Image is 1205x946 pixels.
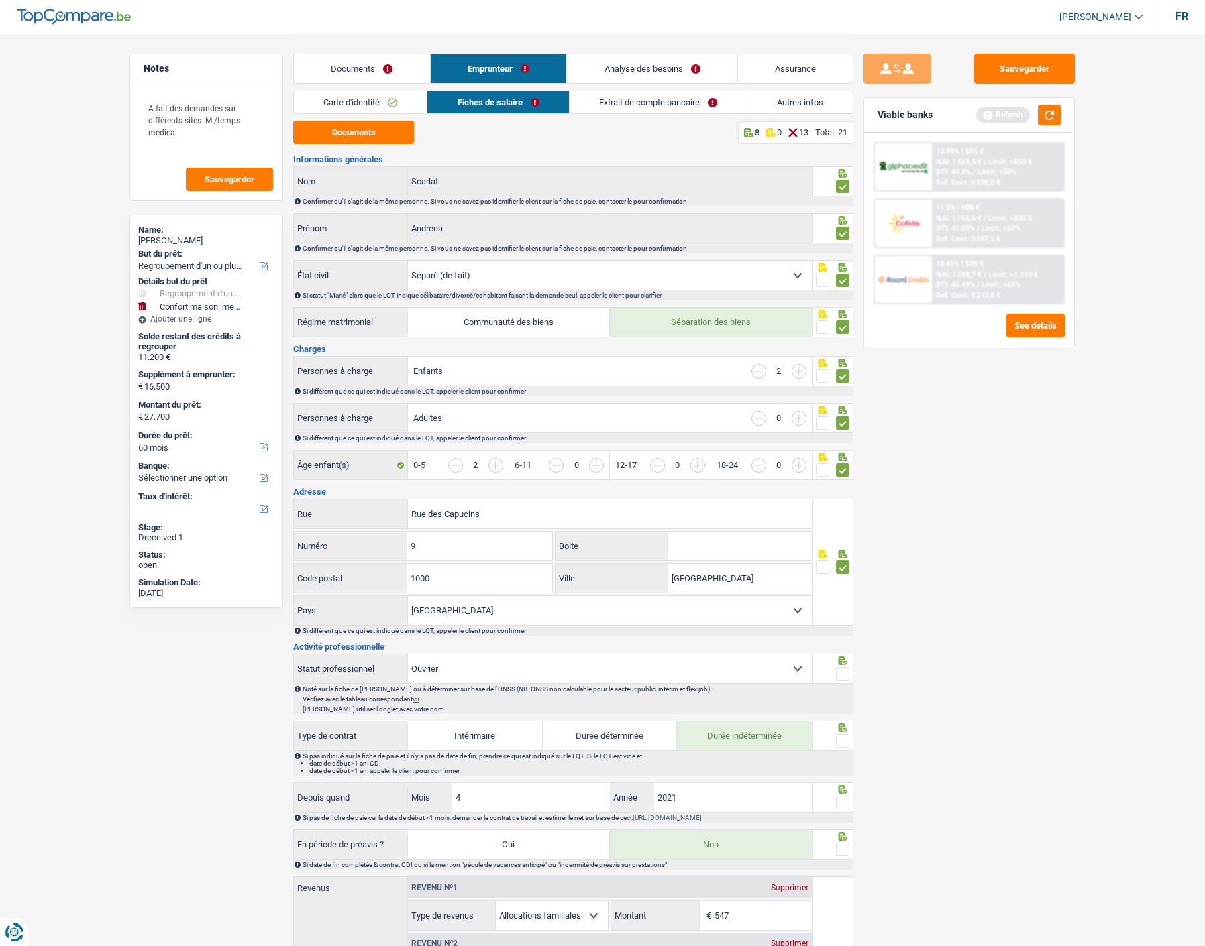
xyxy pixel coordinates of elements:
[988,270,1038,279] span: Limit: >1.193 €
[984,158,986,166] span: /
[303,695,852,703] p: Vérifiez avec le tableau correspondant .
[303,245,852,252] div: Confirmer qu'il s'agit de la même personne. Si vous ne savez pas identifier le client sur la fich...
[936,280,975,289] span: DTI: 48.49%
[567,54,737,83] a: Analyse des besoins
[982,280,1020,289] span: Limit: <65%
[294,451,408,479] label: Âge enfant(s)
[815,127,847,137] div: Total: 21
[1006,314,1065,337] button: See details
[294,877,407,892] label: Revenus
[138,550,274,560] div: Status:
[936,178,1000,187] div: Ref. Cost: 3 378,8 €
[470,461,482,469] div: 2
[936,259,984,268] div: 10.45% | 588 €
[408,830,610,859] label: Oui
[799,127,808,137] p: 13
[303,685,852,693] p: Noté sur la fiche de [PERSON_NAME] ou à déterminer sur base de l'ONSS (NB. ONSS non calculable po...
[936,291,1000,300] div: Ref. Cost: 3 213,8 €
[294,499,408,528] label: Rue
[294,214,408,243] label: Prénom
[309,760,852,767] li: date de début >1 an: CDI
[408,308,610,337] label: Communauté des biens
[294,167,408,196] label: Nom
[408,901,496,930] label: Type de revenus
[408,783,452,812] label: Mois
[755,127,759,137] p: 8
[294,91,427,113] a: Carte d'identité
[878,211,928,235] img: Cofidis
[700,901,715,930] span: €
[138,588,274,599] div: [DATE]
[144,63,269,74] h5: Notes
[878,109,933,121] div: Viable banks
[303,292,852,299] div: Si statut "Marié" alors que le LQT indique célibataire/divorcé/cohabitant faisant la demande seul...
[936,235,1000,243] div: Ref. Cost: 3 657,2 €
[138,276,274,287] div: Détails but du prêt
[610,308,812,337] label: Séparation des biens
[303,434,852,442] div: Si différent que ce qui est indiqué dans le LQT, appeler le client pour confirmer
[303,814,852,821] div: Si pas de fiche de paie car la date de début <1 mois: demander le contrat de travail et estimer l...
[294,404,408,432] label: Personnes à charge
[294,54,430,83] a: Documents
[773,367,785,375] div: 2
[303,705,852,713] p: [PERSON_NAME] utiliser l'onglet avec votre nom.
[977,224,980,233] span: /
[293,487,853,496] h3: Adresse
[936,168,971,176] span: DTI: 44.8%
[138,381,143,392] span: €
[413,367,443,375] label: Enfants
[773,414,785,422] div: 0
[413,695,419,703] a: ici
[408,721,543,750] label: Intérimaire
[452,783,610,812] input: MM
[205,175,254,184] span: Sauvegarder
[293,345,853,353] h3: Charges
[878,267,928,292] img: Record Credits
[138,491,272,502] label: Taux d'intérêt:
[1059,11,1131,23] span: [PERSON_NAME]
[633,814,702,821] a: [URL][DOMAIN_NAME]
[294,787,408,809] label: Depuis quand
[309,767,852,774] li: date de début <1 an: appeler le client pour confirmer
[982,224,1020,233] span: Limit: <60%
[138,369,272,380] label: Supplément à emprunter:
[610,830,812,859] label: Non
[138,314,274,324] div: Ajouter une ligne
[138,331,274,352] div: Solde restant des crédits à regrouper
[570,91,747,113] a: Extrait de compte bancaire
[988,214,1032,223] span: Limit: >800 €
[138,235,274,246] div: [PERSON_NAME]
[936,147,984,156] div: 10.99% | 595 €
[936,158,982,166] span: NAI: 1 503,5 €
[768,884,812,892] div: Supprimer
[138,352,274,363] div: 11.200 €
[977,280,980,289] span: /
[303,627,852,634] div: Si différent que ce qui est indiqué dans le LQT, appeler le client pour confirmer
[294,357,408,386] label: Personnes à charge
[293,642,853,651] h3: Activité professionnelle
[427,91,568,113] a: Fiches de salaire
[303,388,852,395] div: Si différent que ce qui est indiqué dans le LQT, appeler le client pour confirmer
[936,214,982,223] span: NAI: 1 765,6 €
[303,752,852,774] div: Si pas indiqué sur la fiche de paie et il n'y a pas de date de fin, prendre ce qui est indiqué su...
[777,127,782,137] p: 0
[936,203,980,212] div: 11.9% | 606 €
[974,54,1075,84] button: Sauvegarder
[677,721,812,750] label: Durée indéterminée
[1175,10,1188,23] div: fr
[1049,6,1143,28] a: [PERSON_NAME]
[431,54,567,83] a: Emprunteur
[738,54,853,83] a: Assurance
[303,198,852,205] div: Confirmer qu'il s'agit de la même personne. Si vous ne savez pas identifier le client sur la fich...
[138,560,274,571] div: open
[294,725,408,747] label: Type de contrat
[186,168,273,191] button: Sauvegarder
[294,261,408,290] label: État civil
[973,168,976,176] span: /
[294,596,408,625] label: Pays
[984,214,986,223] span: /
[747,91,853,113] a: Autres infos
[138,532,274,543] div: Dreceived 1
[294,834,408,855] label: En période de préavis ?
[293,155,853,164] h3: Informations générales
